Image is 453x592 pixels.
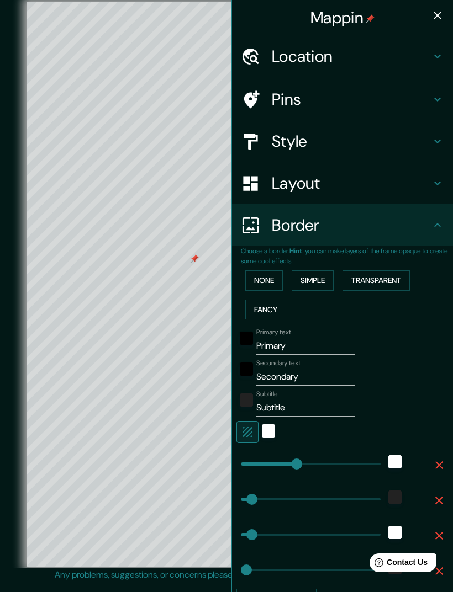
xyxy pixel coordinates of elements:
[232,162,453,204] div: Layout
[272,215,431,235] h4: Border
[256,328,291,337] label: Primary text
[388,490,402,504] button: color-222222
[343,270,410,291] button: Transparent
[245,270,283,291] button: None
[240,362,253,376] button: black
[55,568,394,582] p: Any problems, suggestions, or concerns please email .
[232,120,453,162] div: Style
[388,526,402,539] button: white
[366,14,375,23] img: pin-icon.png
[292,270,334,291] button: Simple
[256,390,278,399] label: Subtitle
[262,424,275,438] button: white
[240,393,253,407] button: color-222222
[388,455,402,468] button: white
[256,359,301,368] label: Secondary text
[272,131,431,151] h4: Style
[272,173,431,193] h4: Layout
[240,332,253,345] button: black
[310,8,375,28] h4: Mappin
[232,35,453,77] div: Location
[355,549,441,580] iframe: Help widget launcher
[245,300,286,320] button: Fancy
[272,46,431,66] h4: Location
[289,247,302,255] b: Hint
[241,246,453,266] p: Choose a border. : you can make layers of the frame opaque to create some cool effects.
[272,89,431,109] h4: Pins
[232,204,453,246] div: Border
[232,78,453,120] div: Pins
